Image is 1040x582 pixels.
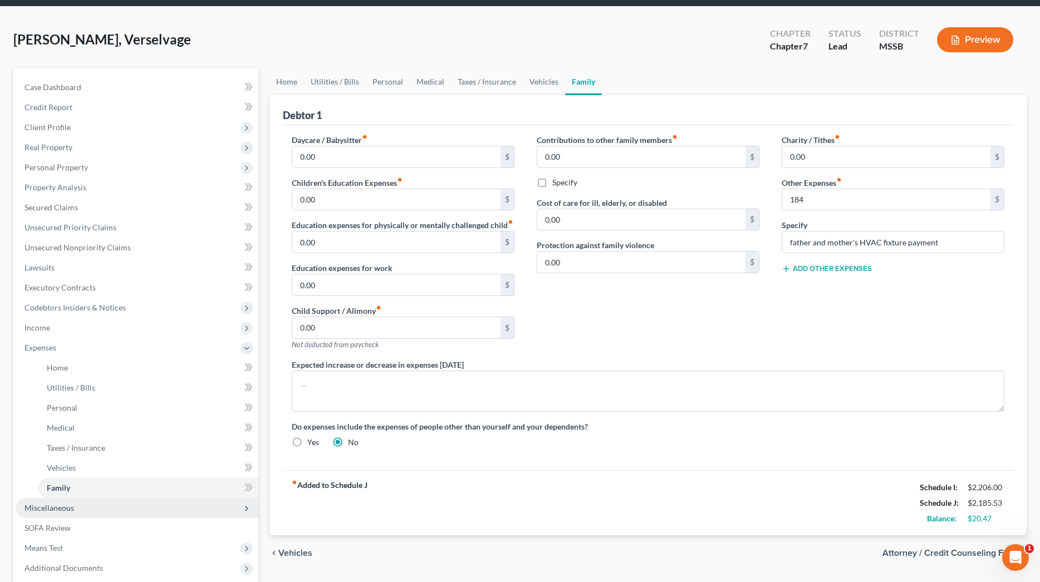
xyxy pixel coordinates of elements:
span: Unsecured Priority Claims [24,223,116,232]
i: chevron_left [269,549,278,558]
label: Contributions to other family members [537,134,678,146]
span: Medical [47,423,75,432]
button: chevron_left Vehicles [269,549,312,558]
a: Vehicles [523,68,565,95]
label: Specify [782,219,807,231]
div: $ [501,146,514,167]
i: fiber_manual_record [835,134,840,140]
a: Unsecured Nonpriority Claims [16,238,258,258]
a: Taxes / Insurance [451,68,523,95]
span: Miscellaneous [24,503,74,512]
label: Protection against family violence [537,239,654,251]
span: Means Test [24,543,63,553]
i: fiber_manual_record [836,177,842,183]
span: Income [24,323,50,332]
div: Status [828,27,861,40]
iframe: Intercom live chat [1002,544,1029,571]
input: -- [292,274,501,295]
span: Vehicles [278,549,312,558]
span: Codebtors Insiders & Notices [24,303,126,312]
button: Attorney / Credit Counseling Fees chevron_right [882,549,1027,558]
label: Specify [552,177,577,188]
a: Family [565,68,602,95]
a: Executory Contracts [16,278,258,298]
input: -- [292,146,501,167]
span: Not deducted from paycheck [292,340,379,349]
a: Home [269,68,304,95]
div: Chapter [770,27,811,40]
a: Case Dashboard [16,77,258,97]
div: $2,185.53 [968,497,1004,509]
span: Unsecured Nonpriority Claims [24,243,131,252]
strong: Added to Schedule J [292,480,367,526]
div: $2,206.00 [968,482,1004,493]
input: Specify... [782,231,1004,253]
span: SOFA Review [24,523,71,532]
label: Charity / Tithes [782,134,840,146]
div: $ [501,317,514,338]
div: MSSB [879,40,919,53]
span: Family [47,483,70,492]
span: Expenses [24,343,56,352]
span: Executory Contracts [24,283,96,292]
label: No [348,437,359,448]
i: fiber_manual_record [397,177,403,183]
a: Vehicles [38,458,258,478]
i: fiber_manual_record [362,134,367,140]
a: Family [38,478,258,498]
i: fiber_manual_record [376,305,381,310]
label: Education expenses for physically or mentally challenged child [292,219,513,231]
button: Add Other Expenses [782,264,872,273]
span: Utilities / Bills [47,383,95,392]
div: $ [745,146,759,167]
div: $20.47 [968,513,1004,524]
i: fiber_manual_record [292,480,297,485]
span: Case Dashboard [24,82,81,92]
label: Children's Education Expenses [292,177,403,189]
strong: Schedule I: [920,482,958,492]
span: [PERSON_NAME], Verselvage [13,31,191,47]
i: fiber_manual_record [672,134,678,140]
div: District [879,27,919,40]
input: -- [292,317,501,338]
input: -- [537,146,745,167]
span: Home [47,363,68,372]
label: Daycare / Babysitter [292,134,367,146]
span: Additional Documents [24,563,103,573]
label: Expected increase or decrease in expenses [DATE] [292,359,464,371]
div: $ [745,251,759,273]
input: -- [782,146,990,167]
a: Secured Claims [16,198,258,218]
label: Yes [307,437,319,448]
input: -- [537,209,745,230]
a: Utilities / Bills [38,378,258,398]
label: Child Support / Alimony [292,305,381,317]
a: Medical [410,68,451,95]
span: Vehicles [47,463,76,472]
a: Home [38,358,258,378]
i: fiber_manual_record [508,219,513,225]
div: Debtor 1 [283,108,322,122]
div: $ [990,189,1004,210]
span: 1 [1025,544,1034,553]
label: Education expenses for work [292,262,393,274]
label: Cost of care for ill, elderly, or disabled [537,197,667,209]
span: Client Profile [24,122,71,132]
span: Attorney / Credit Counseling Fees [882,549,1018,558]
a: Personal [38,398,258,418]
div: $ [501,274,514,295]
span: 7 [803,41,808,51]
span: Credit Report [24,102,72,112]
strong: Balance: [927,514,956,523]
label: Do expenses include the expenses of people other than yourself and your dependents? [292,421,1004,432]
strong: Schedule J: [920,498,959,507]
span: Property Analysis [24,183,86,192]
div: $ [501,231,514,253]
input: -- [782,189,990,210]
input: -- [292,231,501,253]
a: Lawsuits [16,258,258,278]
a: Unsecured Priority Claims [16,218,258,238]
div: Lead [828,40,861,53]
span: Personal [47,403,77,412]
div: $ [501,189,514,210]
